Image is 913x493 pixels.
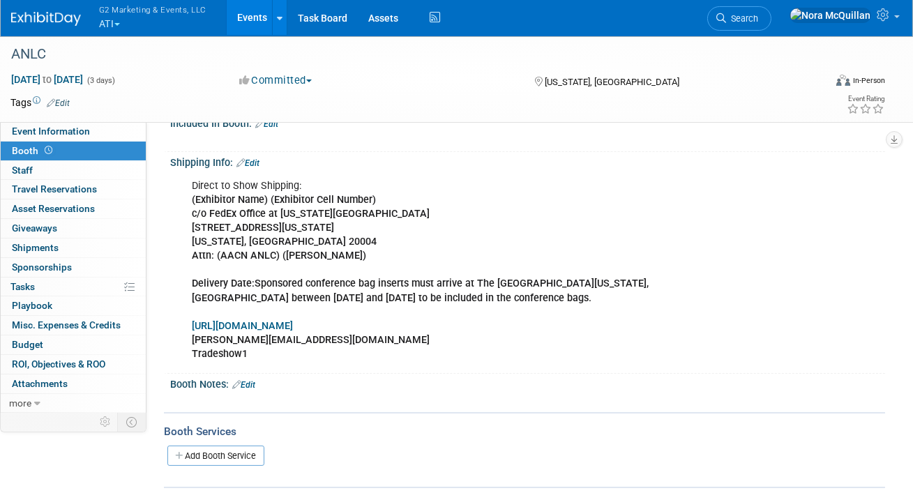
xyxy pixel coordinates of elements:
span: Travel Reservations [12,183,97,195]
a: Giveaways [1,219,146,238]
a: Event Information [1,122,146,141]
b: Tradeshow1 [192,348,248,360]
div: Shipping Info: [170,152,885,170]
td: Tags [10,96,70,109]
span: ROI, Objectives & ROO [12,358,105,370]
span: Sponsorships [12,261,72,273]
a: Budget [1,335,146,354]
span: [DATE] [DATE] [10,73,84,86]
a: [URL][DOMAIN_NAME] [192,320,293,332]
b: (Exhibitor Name) (Exhibitor Cell Number) [192,194,376,206]
a: Search [707,6,771,31]
img: Format-Inperson.png [836,75,850,86]
div: ANLC [6,42,810,67]
span: G2 Marketing & Events, LLC [99,2,206,17]
img: Nora McQuillan [790,8,871,23]
a: Edit [232,380,255,390]
td: Toggle Event Tabs [118,413,146,431]
span: Event Information [12,126,90,137]
a: Booth [1,142,146,160]
a: Attachments [1,374,146,393]
span: Search [726,13,758,24]
a: Add Booth Service [167,446,264,466]
a: Misc. Expenses & Credits [1,316,146,335]
div: Direct to Show Shipping: [182,172,745,368]
b: [PERSON_NAME][EMAIL_ADDRESS][DOMAIN_NAME] [192,334,430,346]
b: c/o FedEx Office at [US_STATE][GEOGRAPHIC_DATA] [192,208,430,220]
a: Sponsorships [1,258,146,277]
button: Committed [234,73,317,88]
span: Booth not reserved yet [42,145,55,156]
span: Shipments [12,242,59,253]
span: (3 days) [86,76,115,85]
a: ROI, Objectives & ROO [1,355,146,374]
a: Travel Reservations [1,180,146,199]
span: to [40,74,54,85]
span: Tasks [10,281,35,292]
span: Staff [12,165,33,176]
a: Shipments [1,238,146,257]
span: Attachments [12,378,68,389]
span: more [9,397,31,409]
span: Asset Reservations [12,203,95,214]
a: more [1,394,146,413]
div: Booth Notes: [170,374,885,392]
span: Budget [12,339,43,350]
div: In-Person [852,75,885,86]
b: [US_STATE], [GEOGRAPHIC_DATA] 20004 [192,236,377,248]
b: Attn: (AACN ANLC) ([PERSON_NAME]) [192,250,366,261]
div: Event Rating [847,96,884,103]
img: ExhibitDay [11,12,81,26]
span: Giveaways [12,222,57,234]
span: Booth [12,145,55,156]
b: Delivery Date:Sponsored conference bag inserts must arrive at The [GEOGRAPHIC_DATA][US_STATE], [G... [192,278,649,303]
span: Misc. Expenses & Credits [12,319,121,331]
a: Playbook [1,296,146,315]
a: Staff [1,161,146,180]
span: [US_STATE], [GEOGRAPHIC_DATA] [545,77,679,87]
a: Asset Reservations [1,199,146,218]
span: Playbook [12,300,52,311]
a: Edit [236,158,259,168]
td: Personalize Event Tab Strip [93,413,118,431]
a: Edit [47,98,70,108]
div: Booth Services [164,424,885,439]
div: Event Format [757,73,885,93]
a: Tasks [1,278,146,296]
b: [STREET_ADDRESS][US_STATE] [192,222,334,234]
a: Edit [255,119,278,129]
